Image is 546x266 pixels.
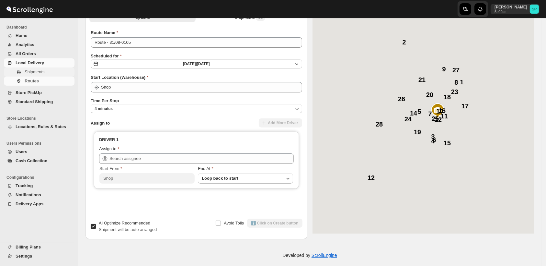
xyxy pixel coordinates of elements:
[4,31,74,40] button: Home
[91,104,302,113] button: 4 minutes
[429,118,442,131] div: 25
[407,112,420,125] div: 14
[16,99,53,104] span: Standard Shipping
[4,49,74,58] button: All Orders
[198,165,293,172] div: End At
[91,54,119,58] span: Scheduled for
[427,135,439,148] div: 3
[91,37,302,48] input: Eg: Bengaluru Route
[99,137,294,143] h3: DRIVER 1
[85,24,307,219] div: All Route Options
[16,192,41,197] span: Notifications
[91,30,115,35] span: Route Name
[433,110,446,123] div: 10
[4,77,74,86] button: Routes
[99,166,119,171] span: Start From
[198,173,293,184] button: Loop back to start
[436,110,449,123] div: 16
[6,116,74,121] span: Store Locations
[6,25,74,30] span: Dashboard
[16,90,42,95] span: Store PickUp
[413,110,426,123] div: 5
[4,122,74,131] button: Locations, Rules & Rates
[424,113,437,126] div: 7
[197,62,210,66] span: [DATE]
[402,119,415,132] div: 24
[99,227,157,232] span: Shipment will be auto arranged
[312,253,337,258] a: ScrollEngine
[423,94,436,107] div: 20
[16,245,41,249] span: Billing Plans
[99,221,150,225] span: AI Optimize
[495,10,527,14] p: 5e00ac
[4,190,74,199] button: Notifications
[91,59,302,68] button: [DATE]|[DATE]
[428,139,441,151] div: 6
[6,175,74,180] span: Configurations
[16,149,27,154] span: Users
[459,105,472,118] div: 17
[448,91,461,104] div: 23
[450,81,463,94] div: 8
[5,1,54,17] img: ScrollEngine
[365,177,378,190] div: 12
[4,40,74,49] button: Analytics
[6,141,74,146] span: Users Permissions
[25,69,44,74] span: Shipments
[4,252,74,261] button: Settings
[202,176,238,181] span: Loop back to start
[109,153,294,164] input: Search assignee
[282,252,337,259] p: Developed by
[91,75,145,80] span: Start Location (Warehouse)
[449,70,462,83] div: 27
[4,181,74,190] button: Tracking
[91,98,119,103] span: Time Per Stop
[373,124,386,137] div: 28
[4,243,74,252] button: Billing Plans
[438,68,450,81] div: 9
[16,60,44,65] span: Local Delivery
[224,221,244,225] span: Avoid Tolls
[16,201,43,206] span: Delivery Apps
[95,106,113,111] span: 4 minutes
[16,33,27,38] span: Home
[398,41,411,54] div: 2
[427,140,439,153] div: 4
[455,80,468,93] div: 1
[433,108,446,121] div: 13
[122,221,150,225] span: Recommended
[411,131,424,144] div: 19
[495,5,527,10] p: [PERSON_NAME]
[91,121,110,126] span: Assign to
[101,82,302,92] input: Search location
[530,5,539,14] span: Sulakshana Pundle
[415,79,428,92] div: 21
[491,4,540,14] button: User menu
[16,158,47,163] span: Cash Collection
[16,124,66,129] span: Locations, Rules & Rates
[99,146,116,152] div: Assign to
[441,96,454,109] div: 18
[438,115,451,128] div: 11
[441,142,454,155] div: 15
[432,119,445,132] div: 22
[395,99,408,112] div: 26
[16,183,33,188] span: Tracking
[16,254,32,259] span: Settings
[532,7,537,11] text: SP
[183,62,197,66] span: [DATE] |
[16,42,34,47] span: Analytics
[16,51,36,56] span: All Orders
[25,79,39,83] span: Routes
[4,147,74,156] button: Users
[4,199,74,209] button: Delivery Apps
[4,67,74,77] button: Shipments
[4,156,74,165] button: Cash Collection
